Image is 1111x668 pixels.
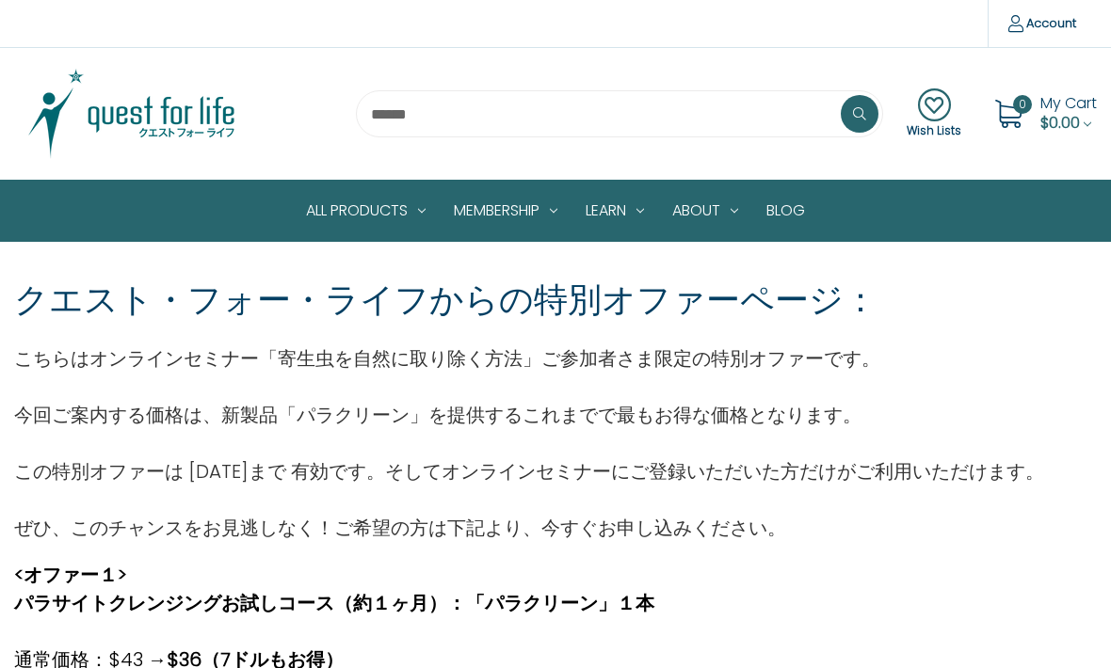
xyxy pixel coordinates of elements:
img: Quest Group [14,67,250,161]
p: ぜひ、このチャンスをお見逃しなく！ご希望の方は下記より、今すぐお申し込みください。 [14,514,1044,542]
strong: <オファー１> [14,562,127,588]
p: クエスト・フォー・ライフからの特別オファーページ： [14,275,878,326]
strong: パラサイトクレンジングお試しコース（約１ヶ月）：「パラクリーン」１本 [14,590,654,616]
span: 0 [1013,95,1032,114]
p: こちらはオンラインセミナー「寄生虫を自然に取り除く方法」ご参加者さま限定の特別オファーです。 [14,344,1044,373]
a: Learn [572,181,658,241]
a: Blog [752,181,819,241]
a: About [658,181,752,241]
a: Wish Lists [907,88,961,139]
a: All Products [292,181,440,241]
span: $0.00 [1040,112,1080,134]
a: Cart with 0 items [1040,92,1097,134]
p: 今回ご案内する価格は、新製品「パラクリーン」を提供するこれまでで最もお得な価格となります。 [14,401,1044,429]
span: My Cart [1040,92,1097,114]
p: この特別オファーは [DATE]まで 有効です。そしてオンラインセミナーにご登録いただいた方だけがご利用いただけます。 [14,457,1044,485]
a: Membership [440,181,572,241]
